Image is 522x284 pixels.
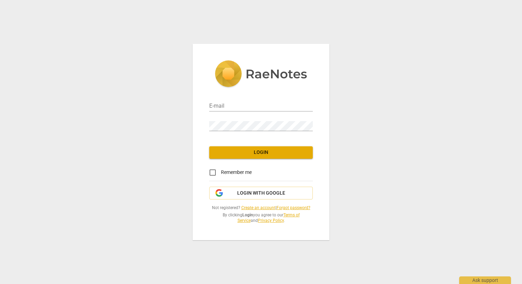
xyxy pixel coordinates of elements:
a: Forgot password? [277,205,310,210]
span: Not registered? | [209,205,313,211]
span: Remember me [221,169,252,176]
b: Login [242,213,253,217]
a: Create an account [241,205,275,210]
a: Privacy Policy [258,218,284,223]
span: Login [215,149,307,156]
span: Login with Google [237,190,285,197]
div: Ask support [459,276,511,284]
button: Login [209,146,313,159]
img: 5ac2273c67554f335776073100b6d88f.svg [215,60,307,89]
button: Login with Google [209,187,313,200]
span: By clicking you agree to our and . [209,212,313,224]
a: Terms of Service [238,213,300,223]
